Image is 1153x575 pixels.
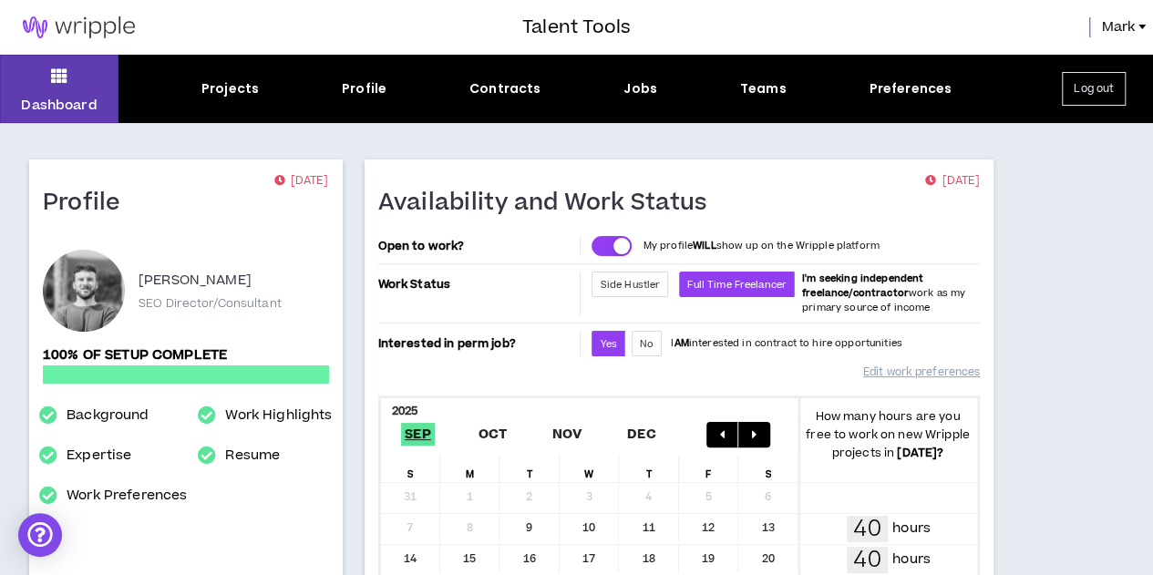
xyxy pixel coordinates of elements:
span: Dec [623,423,660,446]
a: Work Preferences [67,485,187,507]
p: I interested in contract to hire opportunities [671,336,902,351]
p: 100% of setup complete [43,345,329,365]
div: Teams [740,79,787,98]
b: 2025 [392,403,418,419]
p: Interested in perm job? [378,331,577,356]
div: Contracts [469,79,540,98]
span: Mark [1101,17,1135,37]
span: Sep [401,423,435,446]
a: Expertise [67,445,131,467]
a: Resume [225,445,280,467]
div: W [560,455,619,482]
div: Mark D. [43,250,125,332]
span: Oct [474,423,510,446]
h1: Profile [43,189,134,218]
div: Jobs [623,79,657,98]
button: Log out [1062,72,1126,106]
p: My profile show up on the Wripple platform [643,239,879,253]
div: M [440,455,499,482]
b: I'm seeking independent freelance/contractor [802,272,923,300]
b: [DATE] ? [897,445,943,461]
h1: Availability and Work Status [378,189,721,218]
span: No [640,337,654,351]
strong: WILL [693,239,716,252]
div: Profile [342,79,386,98]
span: Yes [600,337,616,351]
div: Projects [201,79,259,98]
div: F [679,455,738,482]
span: work as my primary source of income [802,272,965,314]
a: Work Highlights [225,405,332,426]
p: hours [892,549,931,570]
div: S [381,455,440,482]
a: Edit work preferences [863,356,980,388]
div: T [499,455,559,482]
p: Open to work? [378,239,577,253]
p: Dashboard [21,96,97,115]
span: Side Hustler [600,278,660,292]
p: How many hours are you free to work on new Wripple projects in [798,407,977,462]
div: Preferences [869,79,952,98]
span: Nov [549,423,586,446]
a: Background [67,405,149,426]
h3: Talent Tools [522,14,631,41]
div: S [738,455,798,482]
p: hours [892,519,931,539]
p: [PERSON_NAME] [139,270,252,292]
div: T [619,455,678,482]
div: Open Intercom Messenger [18,513,62,557]
p: [DATE] [273,172,328,190]
p: SEO Director/Consultant [139,295,282,312]
p: Work Status [378,272,577,297]
p: [DATE] [925,172,980,190]
strong: AM [674,336,688,350]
